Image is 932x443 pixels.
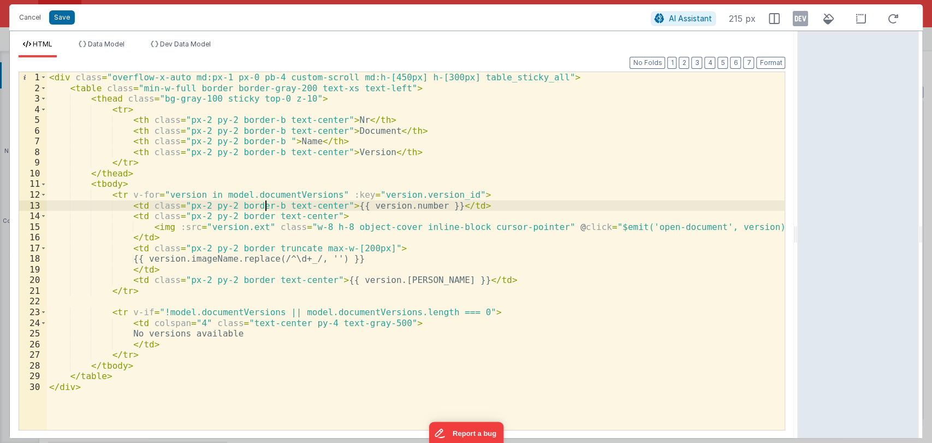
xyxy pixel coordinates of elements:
[679,57,689,69] button: 2
[19,115,47,126] div: 5
[704,57,715,69] button: 4
[730,57,741,69] button: 6
[19,136,47,147] div: 7
[19,104,47,115] div: 4
[19,168,47,179] div: 10
[19,93,47,104] div: 3
[19,179,47,190] div: 11
[19,147,47,158] div: 8
[19,232,47,243] div: 16
[19,307,47,318] div: 23
[19,157,47,168] div: 9
[651,11,716,26] button: AI Assistant
[729,12,756,25] span: 215 px
[691,57,702,69] button: 3
[19,83,47,94] div: 2
[19,339,47,350] div: 26
[756,57,785,69] button: Format
[33,40,52,48] span: HTML
[19,211,47,222] div: 14
[19,286,47,297] div: 21
[19,190,47,200] div: 12
[19,72,47,83] div: 1
[667,57,676,69] button: 1
[19,318,47,329] div: 24
[19,275,47,286] div: 20
[49,10,75,25] button: Save
[19,200,47,211] div: 13
[88,40,124,48] span: Data Model
[19,382,47,393] div: 30
[19,328,47,339] div: 25
[19,253,47,264] div: 18
[630,57,665,69] button: No Folds
[160,40,211,48] span: Dev Data Model
[19,350,47,361] div: 27
[19,264,47,275] div: 19
[669,14,712,23] span: AI Assistant
[717,57,728,69] button: 5
[19,371,47,382] div: 29
[19,222,47,233] div: 15
[14,10,46,25] button: Cancel
[19,126,47,137] div: 6
[19,361,47,371] div: 28
[743,57,754,69] button: 7
[19,296,47,307] div: 22
[19,243,47,254] div: 17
